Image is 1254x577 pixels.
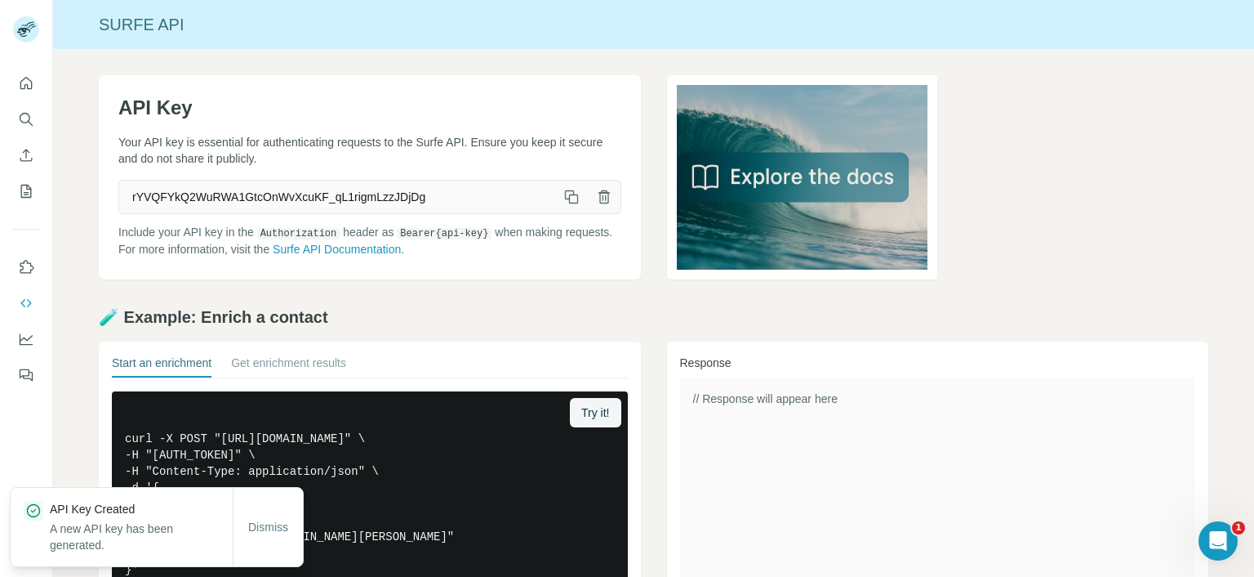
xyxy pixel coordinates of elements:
span: Try it! [581,405,609,421]
h3: Response [680,355,1196,371]
code: Bearer {api-key} [397,228,491,239]
a: Surfe API Documentation [273,243,401,256]
h2: 🧪 Example: Enrich a contact [99,306,1208,329]
span: rYVQFYkQ2WuRWA1GtcOnWvXcuKF_qL1rigmLzzJDjDg [119,182,555,212]
button: Feedback [13,360,39,390]
button: Dismiss [237,512,300,542]
h1: API Key [118,95,621,121]
p: Include your API key in the header as when making requests. For more information, visit the . [118,224,621,257]
button: Get enrichment results [231,355,346,378]
p: Your API key is essential for authenticating requests to the Surfe API. Ensure you keep it secure... [118,134,621,167]
button: Dashboard [13,324,39,354]
span: 1 [1232,521,1245,535]
p: API Key Created [50,501,233,517]
code: Authorization [257,228,340,239]
iframe: Intercom live chat [1198,521,1238,561]
button: Enrich CSV [13,141,39,170]
button: My lists [13,177,39,206]
button: Use Surfe on LinkedIn [13,253,39,282]
span: Dismiss [248,519,288,535]
button: Try it! [570,398,620,427]
button: Quick start [13,69,39,98]
button: Start an enrichment [112,355,211,378]
button: Search [13,105,39,134]
button: Use Surfe API [13,288,39,318]
span: // Response will appear here [693,392,838,405]
div: Surfe API [53,13,1254,36]
p: A new API key has been generated. [50,521,233,553]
